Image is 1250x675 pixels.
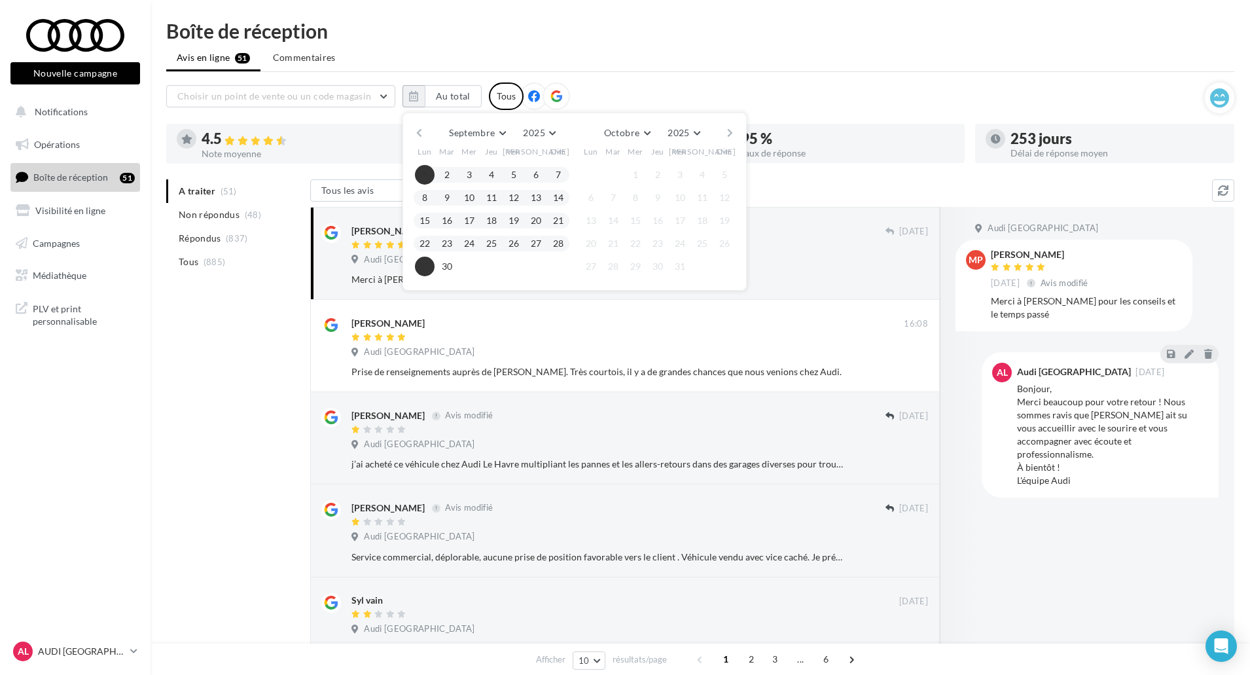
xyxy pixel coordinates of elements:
span: Dim [717,146,732,157]
div: 51 [120,173,135,183]
button: Au total [402,85,482,107]
span: MP [969,253,983,266]
a: Opérations [8,131,143,158]
span: Boîte de réception [33,172,108,183]
span: PLV et print personnalisable [33,300,135,328]
div: Délai de réponse moyen [1010,149,1224,158]
button: 20 [526,211,546,230]
button: 7 [548,165,568,185]
a: Campagnes [8,230,143,257]
span: Jeu [485,146,498,157]
span: Mar [439,146,455,157]
div: [PERSON_NAME] [351,409,425,422]
button: 25 [482,234,501,253]
span: Tous les avis [321,185,374,196]
span: Notifications [35,106,88,117]
span: Avis modifié [1041,278,1088,288]
span: Audi [GEOGRAPHIC_DATA] [364,623,474,635]
button: 6 [581,188,601,208]
span: 16:08 [904,318,928,330]
span: 10 [579,655,590,666]
button: Notifications [8,98,137,126]
button: 26 [715,234,734,253]
button: 27 [581,257,601,276]
span: [PERSON_NAME] [669,146,736,157]
button: 7 [603,188,623,208]
button: 16 [648,211,668,230]
button: 13 [526,188,546,208]
button: 30 [437,257,457,276]
button: 4 [482,165,501,185]
span: Audi [GEOGRAPHIC_DATA] [364,531,474,543]
div: Audi [GEOGRAPHIC_DATA] [1017,367,1131,376]
div: Syl vain [351,594,383,607]
button: Septembre [444,124,510,142]
button: 10 [573,651,606,670]
span: [DATE] [899,503,928,515]
a: AL AUDI [GEOGRAPHIC_DATA] [10,639,140,664]
button: 18 [692,211,712,230]
span: [DATE] [991,278,1020,289]
span: [DATE] [899,226,928,238]
button: 13 [581,211,601,230]
button: 20 [581,234,601,253]
p: AUDI [GEOGRAPHIC_DATA] [38,645,125,658]
a: Médiathèque [8,262,143,289]
span: Visibilité en ligne [35,205,105,216]
button: 24 [670,234,690,253]
button: Tous les avis [310,179,441,202]
span: [DATE] [1135,368,1164,376]
a: PLV et print personnalisable [8,295,143,333]
span: [PERSON_NAME] [503,146,570,157]
span: résultats/page [613,653,667,666]
button: 4 [692,165,712,185]
span: Lun [584,146,598,157]
button: Nouvelle campagne [10,62,140,84]
button: 6 [526,165,546,185]
span: Campagnes [33,237,80,248]
div: Merci à [PERSON_NAME] pour les conseils et le temps passé [351,273,843,286]
div: 253 jours [1010,132,1224,146]
span: (885) [204,257,226,267]
button: 30 [648,257,668,276]
div: 95 % [741,132,954,146]
button: 17 [670,211,690,230]
span: Audi [GEOGRAPHIC_DATA] [364,346,474,358]
button: 21 [603,234,623,253]
button: 5 [504,165,524,185]
button: 21 [548,211,568,230]
div: Boîte de réception [166,21,1234,41]
button: 9 [437,188,457,208]
button: 16 [437,211,457,230]
button: 12 [715,188,734,208]
div: Open Intercom Messenger [1205,630,1237,662]
span: AL [18,645,29,658]
span: Audi [GEOGRAPHIC_DATA] [364,254,474,266]
span: Afficher [536,653,565,666]
button: 5 [715,165,734,185]
button: 11 [692,188,712,208]
button: 15 [626,211,645,230]
div: [PERSON_NAME] [991,250,1091,259]
span: 2 [741,649,762,670]
button: 3 [670,165,690,185]
button: 28 [548,234,568,253]
span: Dim [550,146,566,157]
button: 15 [415,211,435,230]
div: j’ai acheté ce véhicule chez Audi Le Havre multipliant les pannes et les allers-retours dans des ... [351,458,843,471]
button: 24 [459,234,479,253]
div: Service commercial, déplorable, aucune prise de position favorable vers le client . Véhicule vend... [351,551,843,564]
button: 2 [437,165,457,185]
button: 14 [603,211,623,230]
div: Note moyenne [202,149,415,158]
span: 6 [815,649,836,670]
button: 14 [548,188,568,208]
button: Au total [425,85,482,107]
button: 12 [504,188,524,208]
span: Mer [628,146,643,157]
button: 10 [670,188,690,208]
button: 2 [648,165,668,185]
button: 8 [626,188,645,208]
button: 8 [415,188,435,208]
